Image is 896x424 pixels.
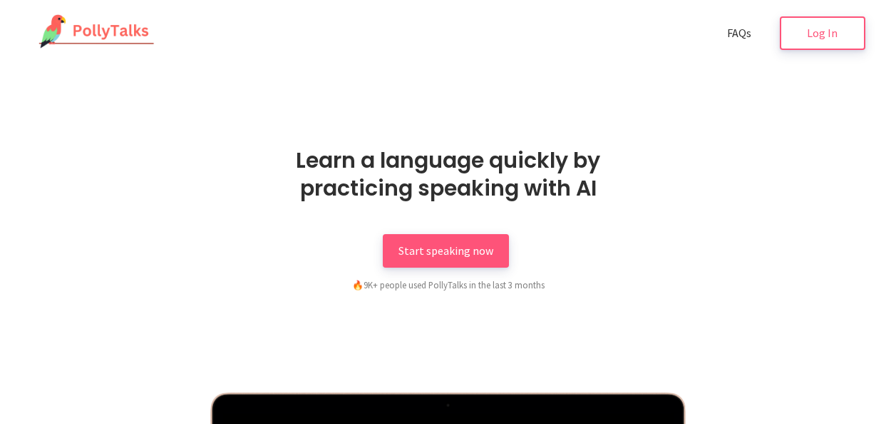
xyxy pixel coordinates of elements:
[398,243,493,258] span: Start speaking now
[780,16,865,50] a: Log In
[252,146,644,202] h1: Learn a language quickly by practicing speaking with AI
[277,278,619,292] div: 9K+ people used PollyTalks in the last 3 months
[711,16,767,50] a: FAQs
[352,279,364,291] span: fire
[727,26,751,40] span: FAQs
[383,234,509,268] a: Start speaking now
[31,14,155,50] img: PollyTalks Logo
[807,26,838,40] span: Log In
